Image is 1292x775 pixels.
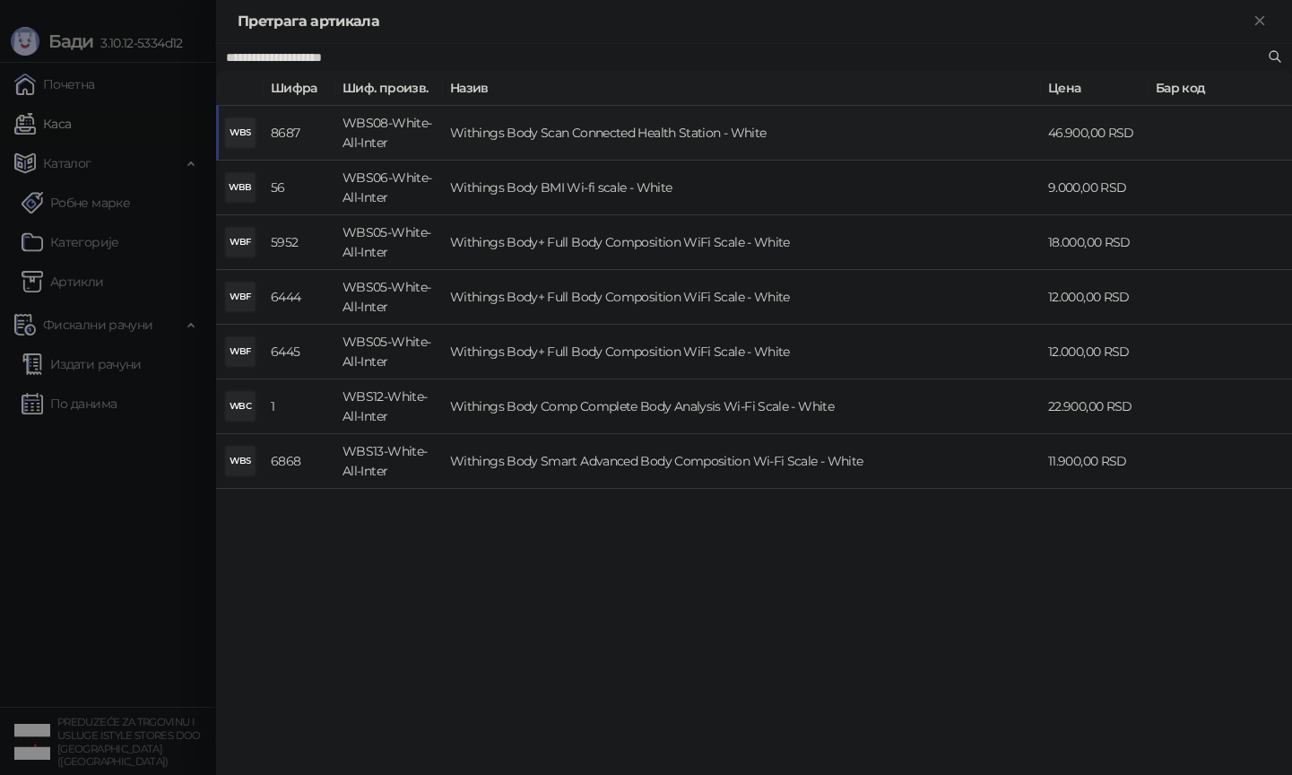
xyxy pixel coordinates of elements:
button: Close [1249,11,1270,32]
td: Withings Body+ Full Body Composition WiFi Scale - White [443,215,1041,270]
td: WBS05-White-All-Inter [335,325,443,379]
td: 56 [264,161,335,215]
th: Назив [443,71,1041,106]
th: Шифра [264,71,335,106]
div: WBS [226,447,255,475]
div: WBF [226,228,255,257]
td: 6868 [264,434,335,489]
td: 8687 [264,106,335,161]
td: Withings Body Comp Complete Body Analysis Wi-Fi Scale - White [443,379,1041,434]
td: 1 [264,379,335,434]
td: 46.900,00 RSD [1041,106,1149,161]
td: 9.000,00 RSD [1041,161,1149,215]
td: 5952 [264,215,335,270]
td: 18.000,00 RSD [1041,215,1149,270]
td: 12.000,00 RSD [1041,325,1149,379]
th: Бар код [1149,71,1292,106]
td: WBS05-White-All-Inter [335,270,443,325]
td: WBS05-White-All-Inter [335,215,443,270]
td: WBS06-White-All-Inter [335,161,443,215]
td: Withings Body+ Full Body Composition WiFi Scale - White [443,270,1041,325]
div: WBS [226,118,255,147]
td: 6445 [264,325,335,379]
td: 12.000,00 RSD [1041,270,1149,325]
th: Шиф. произв. [335,71,443,106]
td: 6444 [264,270,335,325]
td: Withings Body Smart Advanced Body Composition Wi-Fi Scale - White [443,434,1041,489]
td: Withings Body BMI Wi-fi scale - White [443,161,1041,215]
div: WBC [226,392,255,421]
div: WBF [226,337,255,366]
td: 11.900,00 RSD [1041,434,1149,489]
div: WBF [226,283,255,311]
td: WBS08-White-All-Inter [335,106,443,161]
td: WBS13-White-All-Inter [335,434,443,489]
td: WBS12-White-All-Inter [335,379,443,434]
th: Цена [1041,71,1149,106]
td: Withings Body Scan Connected Health Station - White [443,106,1041,161]
td: 22.900,00 RSD [1041,379,1149,434]
td: Withings Body+ Full Body Composition WiFi Scale - White [443,325,1041,379]
div: Претрага артикала [238,11,1249,32]
div: WBB [226,173,255,202]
